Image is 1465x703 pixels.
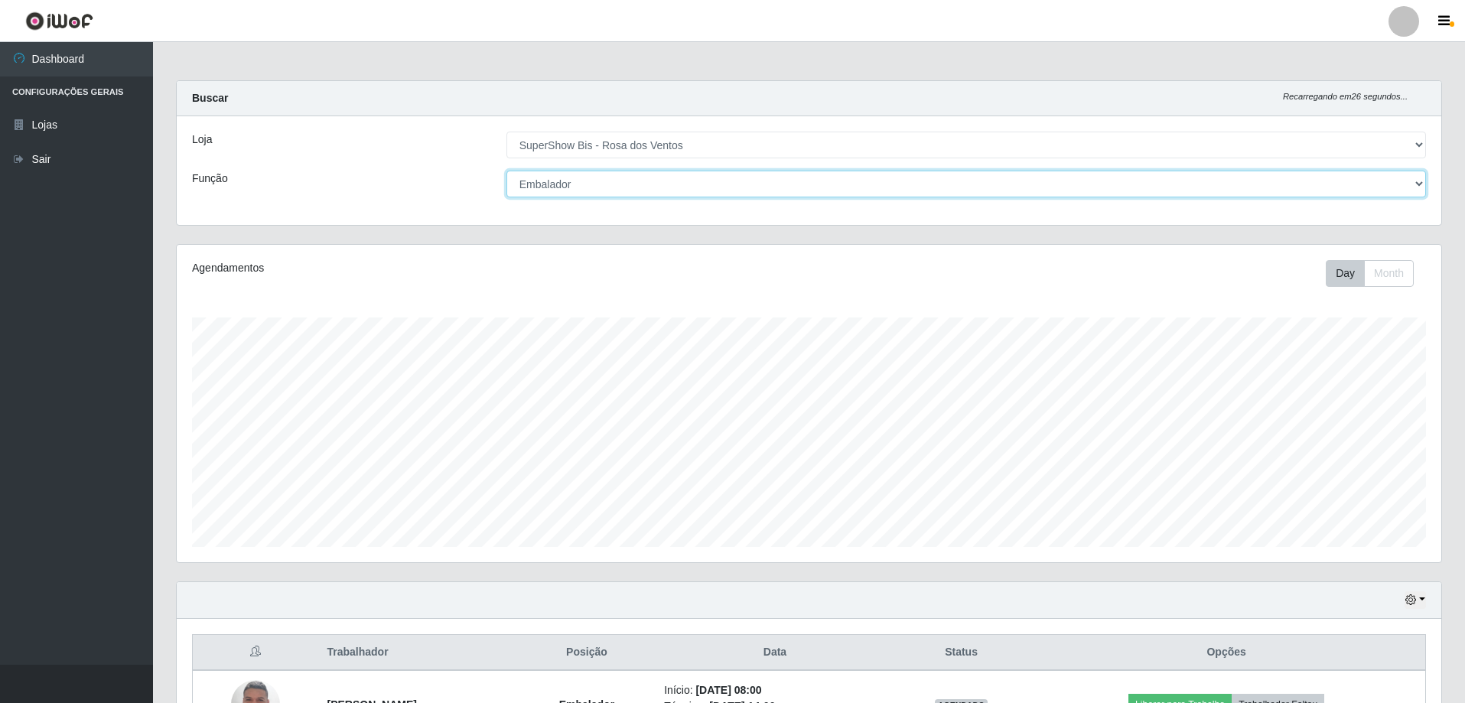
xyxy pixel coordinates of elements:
[895,635,1028,671] th: Status
[664,682,886,698] li: Início:
[655,635,895,671] th: Data
[317,635,518,671] th: Trabalhador
[1326,260,1365,287] button: Day
[192,171,228,187] label: Função
[1326,260,1426,287] div: Toolbar with button groups
[1283,92,1408,101] i: Recarregando em 26 segundos...
[1027,635,1425,671] th: Opções
[192,132,212,148] label: Loja
[192,260,693,276] div: Agendamentos
[695,684,761,696] time: [DATE] 08:00
[1326,260,1414,287] div: First group
[1364,260,1414,287] button: Month
[192,92,228,104] strong: Buscar
[25,11,93,31] img: CoreUI Logo
[519,635,656,671] th: Posição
